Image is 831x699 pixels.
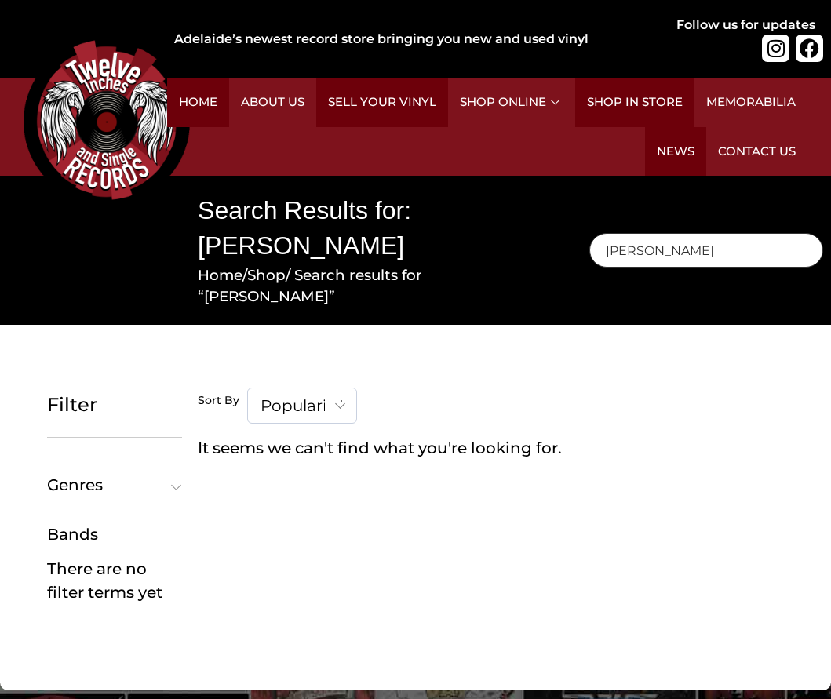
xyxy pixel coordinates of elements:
[247,266,286,284] a: Shop
[247,388,357,424] span: Popularity
[47,394,182,417] h5: Filter
[575,78,694,127] a: Shop in Store
[47,477,175,493] span: Genres
[448,78,575,127] a: Shop Online
[174,30,633,49] div: Adelaide’s newest record store bringing you new and used vinyl
[198,266,242,284] a: Home
[676,16,815,35] div: Follow us for updates
[198,264,552,308] nav: Breadcrumb
[167,78,229,127] a: Home
[229,78,316,127] a: About Us
[47,557,182,604] li: There are no filter terms yet
[645,127,706,177] a: News
[198,193,552,264] h1: Search Results for: [PERSON_NAME]
[248,388,356,423] span: Popularity
[706,127,807,177] a: Contact Us
[694,78,807,127] a: Memorabilia
[198,436,784,460] div: It seems we can't find what you're looking for.
[47,477,182,493] button: Genres
[47,522,182,546] div: Bands
[316,78,448,127] a: Sell Your Vinyl
[198,394,239,408] h5: Sort By
[589,233,823,268] input: Search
